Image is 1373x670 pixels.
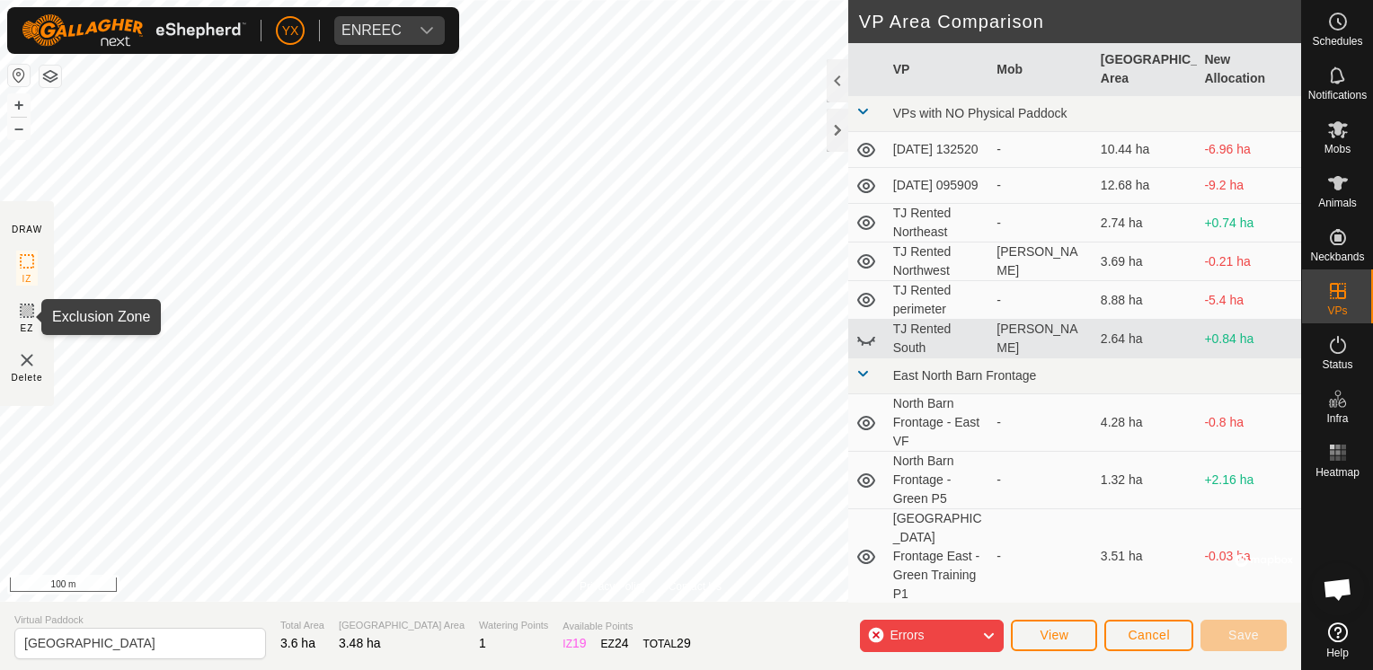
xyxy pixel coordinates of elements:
th: New Allocation [1197,43,1301,96]
td: [GEOGRAPHIC_DATA] Frontage East - Green Training P1 [886,509,990,604]
span: Animals [1318,198,1357,208]
td: -5.4 ha [1197,281,1301,320]
h2: VP Area Comparison [859,11,1301,32]
div: IZ [562,634,586,653]
button: – [8,118,30,139]
td: 1.32 ha [1094,452,1198,509]
div: - [997,176,1086,195]
div: - [997,547,1086,566]
span: Help [1326,648,1349,658]
button: Map Layers [40,66,61,87]
td: -0.8 ha [1197,394,1301,452]
div: TOTAL [643,634,691,653]
button: + [8,94,30,116]
span: View [1040,628,1068,642]
div: - [997,214,1086,233]
td: North Barn Frontage - East VF [886,394,990,452]
img: Gallagher Logo [22,14,246,47]
span: East North Barn Frontage [893,368,1037,383]
td: -6.96 ha [1197,132,1301,168]
div: - [997,140,1086,159]
span: 1 [479,636,486,650]
div: [PERSON_NAME] [997,320,1086,357]
span: ENREEC [334,16,409,45]
div: DRAW [12,223,42,236]
a: Contact Us [669,578,722,595]
td: 3.51 ha [1094,509,1198,604]
button: Reset Map [8,65,30,86]
span: IZ [22,272,32,286]
td: 2.74 ha [1094,204,1198,242]
td: 4.28 ha [1094,394,1198,452]
td: 10.44 ha [1094,132,1198,168]
span: Cancel [1128,628,1170,642]
span: EZ [21,322,34,335]
td: +0.84 ha [1197,320,1301,358]
span: Infra [1326,413,1348,424]
span: 3.48 ha [339,636,381,650]
img: VP [16,349,38,371]
td: -0.21 ha [1197,242,1301,281]
span: VPs [1327,305,1347,316]
td: -9.2 ha [1197,168,1301,204]
th: [GEOGRAPHIC_DATA] Area [1094,43,1198,96]
td: TJ Rented Northwest [886,242,990,281]
a: Help [1302,615,1373,666]
td: [DATE] 095909 [886,168,990,204]
a: Open chat [1311,562,1365,616]
span: Status [1322,359,1352,370]
a: Privacy Policy [580,578,647,595]
div: - [997,291,1086,310]
span: Save [1228,628,1259,642]
td: 2.64 ha [1094,320,1198,358]
div: - [997,413,1086,432]
td: TJ Rented Northeast [886,204,990,242]
td: 8.88 ha [1094,281,1198,320]
td: -0.03 ha [1197,509,1301,604]
td: TJ Rented perimeter [886,281,990,320]
td: TJ Rented South [886,320,990,358]
button: View [1011,620,1097,651]
span: Notifications [1308,90,1367,101]
span: Virtual Paddock [14,613,266,628]
span: Neckbands [1310,251,1364,262]
span: Heatmap [1315,467,1360,478]
span: VPs with NO Physical Paddock [893,106,1067,120]
span: Watering Points [479,618,548,633]
td: North Barn Frontage - Green P5 [886,452,990,509]
th: VP [886,43,990,96]
span: Mobs [1324,144,1351,154]
div: dropdown trigger [409,16,445,45]
span: [GEOGRAPHIC_DATA] Area [339,618,465,633]
td: +2.16 ha [1197,452,1301,509]
td: 3.69 ha [1094,242,1198,281]
div: EZ [601,634,629,653]
span: Total Area [280,618,324,633]
div: - [997,471,1086,489]
span: 19 [572,636,587,650]
td: [DATE] 132520 [886,132,990,168]
span: Available Points [562,619,690,634]
button: Cancel [1104,620,1193,651]
span: Errors [890,628,924,642]
div: ENREEC [341,23,402,38]
span: Schedules [1312,36,1362,47]
button: Save [1200,620,1287,651]
div: [PERSON_NAME] [997,242,1086,280]
span: 24 [615,636,629,650]
td: +0.74 ha [1197,204,1301,242]
span: YX [282,22,299,40]
th: Mob [989,43,1094,96]
td: 12.68 ha [1094,168,1198,204]
span: 29 [677,636,691,650]
span: Delete [12,371,43,384]
span: 3.6 ha [280,636,315,650]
